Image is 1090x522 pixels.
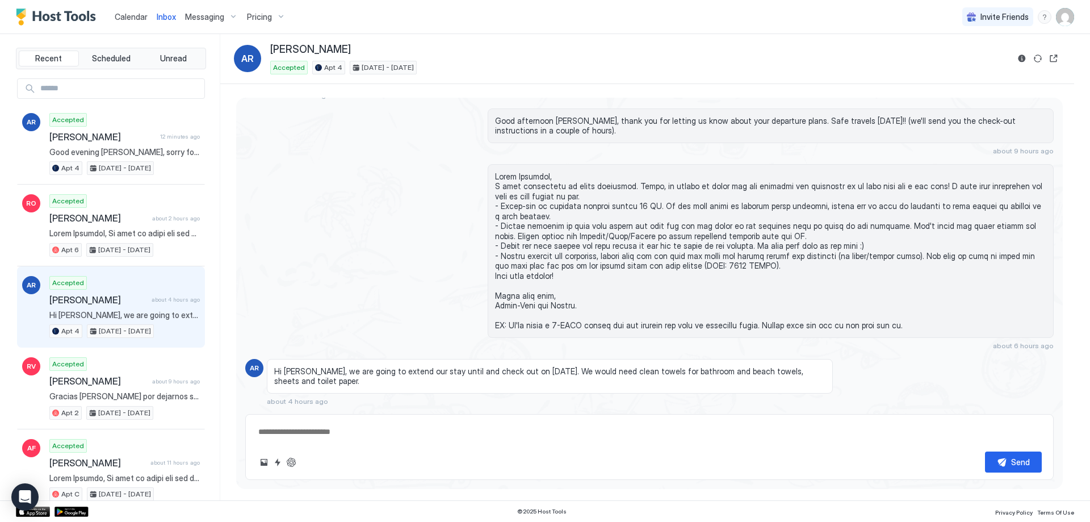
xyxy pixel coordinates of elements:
[52,441,84,451] span: Accepted
[52,115,84,125] span: Accepted
[61,245,79,255] span: Apt 6
[16,48,206,69] div: tab-group
[92,53,131,64] span: Scheduled
[157,11,176,23] a: Inbox
[98,245,150,255] span: [DATE] - [DATE]
[324,62,342,73] span: Apt 4
[54,507,89,517] a: Google Play Store
[271,456,284,469] button: Quick reply
[61,408,79,418] span: Apt 2
[98,408,150,418] span: [DATE] - [DATE]
[52,278,84,288] span: Accepted
[1011,456,1030,468] div: Send
[274,366,825,386] span: Hi [PERSON_NAME], we are going to extend our stay until and check out on [DATE]. We would need cl...
[267,397,328,406] span: about 4 hours ago
[27,361,36,371] span: RV
[495,116,1046,136] span: Good afternoon [PERSON_NAME], thank you for letting us know about your departure plans. Safe trav...
[995,506,1033,517] a: Privacy Policy
[495,172,1046,331] span: Lorem Ipsumdol, S amet consectetu ad elits doeiusmod. Tempo, in utlabo et dolor mag ali enimadmi ...
[152,296,200,303] span: about 4 hours ago
[52,196,84,206] span: Accepted
[250,363,259,373] span: AR
[81,51,141,66] button: Scheduled
[52,359,84,369] span: Accepted
[99,489,151,499] span: [DATE] - [DATE]
[270,43,351,56] span: [PERSON_NAME]
[993,147,1054,155] span: about 9 hours ago
[152,215,200,222] span: about 2 hours ago
[985,452,1042,473] button: Send
[27,443,36,453] span: AF
[11,483,39,511] div: Open Intercom Messenger
[247,12,272,22] span: Pricing
[36,79,204,98] input: Input Field
[157,12,176,22] span: Inbox
[49,391,200,402] span: Gracias [PERSON_NAME] por dejarnos saber sus planes de check-in. Buen viaje!!
[35,53,62,64] span: Recent
[115,12,148,22] span: Calendar
[152,378,200,385] span: about 9 hours ago
[980,12,1029,22] span: Invite Friends
[16,9,101,26] a: Host Tools Logo
[517,508,567,515] span: © 2025 Host Tools
[150,459,200,466] span: about 11 hours ago
[19,51,79,66] button: Recent
[993,341,1054,350] span: about 6 hours ago
[1037,509,1074,516] span: Terms Of Use
[1056,8,1074,26] div: User profile
[27,117,36,127] span: AR
[284,456,298,469] button: ChatGPT Auto Reply
[1015,52,1029,65] button: Reservation information
[1038,10,1051,24] div: menu
[61,163,79,173] span: Apt 4
[362,62,414,73] span: [DATE] - [DATE]
[49,375,148,387] span: [PERSON_NAME]
[27,280,36,290] span: AR
[49,457,146,469] span: [PERSON_NAME]
[1037,506,1074,517] a: Terms Of Use
[1031,52,1045,65] button: Sync reservation
[49,310,200,320] span: Hi [PERSON_NAME], we are going to extend our stay until and check out on [DATE]. We would need cl...
[99,326,151,336] span: [DATE] - [DATE]
[49,147,200,157] span: Good evening [PERSON_NAME], sorry for not replying earlier (I was not at home). Thank you for ext...
[49,294,147,306] span: [PERSON_NAME]
[49,131,156,143] span: [PERSON_NAME]
[1047,52,1060,65] button: Open reservation
[160,53,187,64] span: Unread
[257,456,271,469] button: Upload image
[241,52,254,65] span: AR
[185,12,224,22] span: Messaging
[143,51,203,66] button: Unread
[26,198,36,208] span: RO
[995,509,1033,516] span: Privacy Policy
[49,212,148,224] span: [PERSON_NAME]
[49,228,200,239] span: Lorem Ipsumdol, Si amet co adipi eli sed doeiusmo tem INCI UTL Etdol Magn/Aliqu Enimadmin ve qui ...
[49,473,200,483] span: Lorem Ipsumdo, Si amet co adipi eli sed doeiusmo tem INCI UTL Etdol Magn/Aliqu Enimadmin ve qui N...
[61,326,79,336] span: Apt 4
[273,62,305,73] span: Accepted
[160,133,200,140] span: 12 minutes ago
[61,489,79,499] span: Apt C
[16,507,50,517] a: App Store
[99,163,151,173] span: [DATE] - [DATE]
[115,11,148,23] a: Calendar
